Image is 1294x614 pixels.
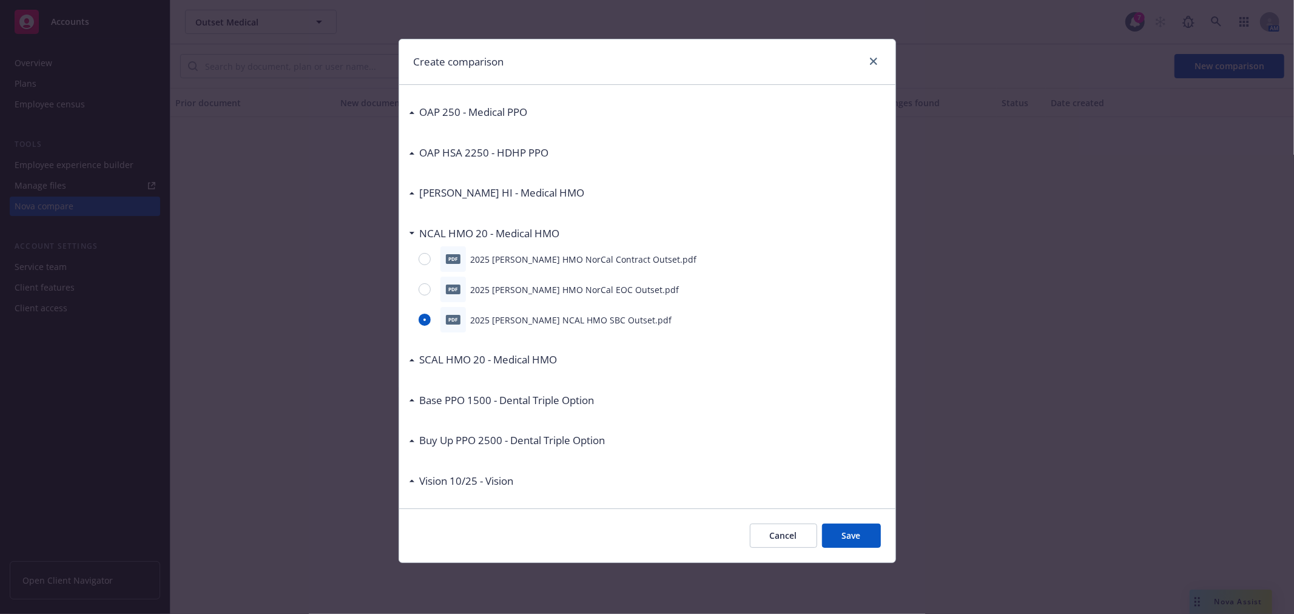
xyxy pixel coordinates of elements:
[409,352,558,368] div: SCAL HMO 20 - Medical HMO
[409,226,560,241] div: NCAL HMO 20 - Medical HMO
[409,393,595,408] div: Base PPO 1500 - Dental Triple Option
[409,433,605,448] div: Buy Up PPO 2500 - Dental Triple Option
[446,315,460,324] span: pdf
[414,54,504,70] h1: Create comparison
[420,185,585,201] h3: [PERSON_NAME] HI - Medical HMO
[866,54,881,69] a: close
[420,104,528,120] h3: OAP 250 - Medical PPO
[822,524,881,548] button: Save
[471,314,672,326] p: 2025 [PERSON_NAME] NCAL HMO SBC Outset.pdf
[471,283,679,296] p: 2025 [PERSON_NAME] HMO NorCal EOC Outset.pdf
[420,352,558,368] h3: SCAL HMO 20 - Medical HMO
[420,433,605,448] h3: Buy Up PPO 2500 - Dental Triple Option
[446,254,460,263] span: pdf
[446,285,460,294] span: pdf
[409,185,585,201] div: [PERSON_NAME] HI - Medical HMO
[750,524,817,548] button: Cancel
[471,253,697,266] p: 2025 [PERSON_NAME] HMO NorCal Contract Outset.pdf
[420,226,560,241] h3: NCAL HMO 20 - Medical HMO
[409,104,528,120] div: OAP 250 - Medical PPO
[420,145,549,161] h3: OAP HSA 2250 - HDHP PPO
[409,473,514,489] div: Vision 10/25 - Vision
[420,393,595,408] h3: Base PPO 1500 - Dental Triple Option
[420,473,514,489] h3: Vision 10/25 - Vision
[409,145,549,161] div: OAP HSA 2250 - HDHP PPO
